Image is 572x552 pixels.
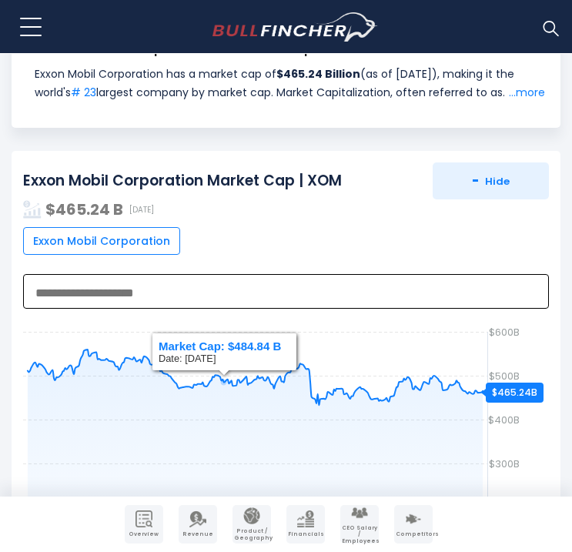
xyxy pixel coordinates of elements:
[126,531,162,537] span: Overview
[71,85,96,100] a: # 23
[489,457,520,471] text: $300B
[489,369,520,383] text: $500B
[23,172,342,191] h2: Exxon Mobil Corporation Market Cap | XOM
[489,325,520,340] text: $600B
[232,505,271,544] a: Company Product/Geography
[486,383,544,403] div: $465.24B
[340,505,379,544] a: Company Employees
[180,531,216,537] span: Revenue
[488,413,520,427] text: $400B
[35,286,530,300] textarea: Search
[234,528,269,541] span: Product / Geography
[472,174,510,188] span: Hide
[286,505,325,544] a: Company Financials
[129,205,154,215] span: [DATE]
[179,505,217,544] a: Company Revenue
[396,531,431,537] span: Competitors
[212,12,378,42] img: bullfincher logo
[212,12,378,42] a: Go to homepage
[394,505,433,544] a: Company Competitors
[35,65,545,102] span: Exxon Mobil Corporation has a market cap of (as of [DATE]), making it the world's largest company...
[288,531,323,537] span: Financials
[276,66,360,82] strong: $465.24 Billion
[342,525,377,544] span: CEO Salary / Employees
[33,234,170,248] span: Exxon Mobil Corporation
[23,200,42,219] img: addasd
[472,172,479,189] strong: -
[505,83,545,102] a: ...more
[45,199,123,220] strong: $465.24 B
[125,505,163,544] a: Company Overview
[433,162,549,199] button: -Hide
